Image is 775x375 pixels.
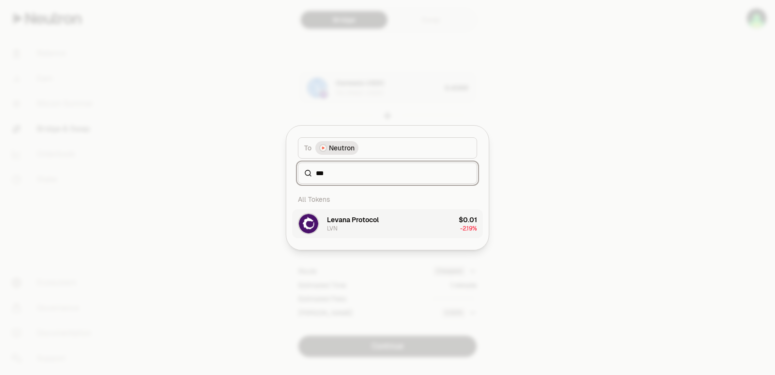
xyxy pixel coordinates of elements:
[292,209,483,238] button: LVN LogoLevana ProtocolLVN$0.01-2.19%
[299,214,318,233] img: LVN Logo
[327,225,338,232] div: LVN
[460,225,477,232] span: -2.19%
[329,143,355,153] span: Neutron
[320,145,326,151] img: Neutron Logo
[327,215,379,225] div: Levana Protocol
[459,215,477,225] div: $0.01
[304,143,311,153] span: To
[298,137,477,159] button: ToNeutron LogoNeutron
[292,190,483,209] div: All Tokens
